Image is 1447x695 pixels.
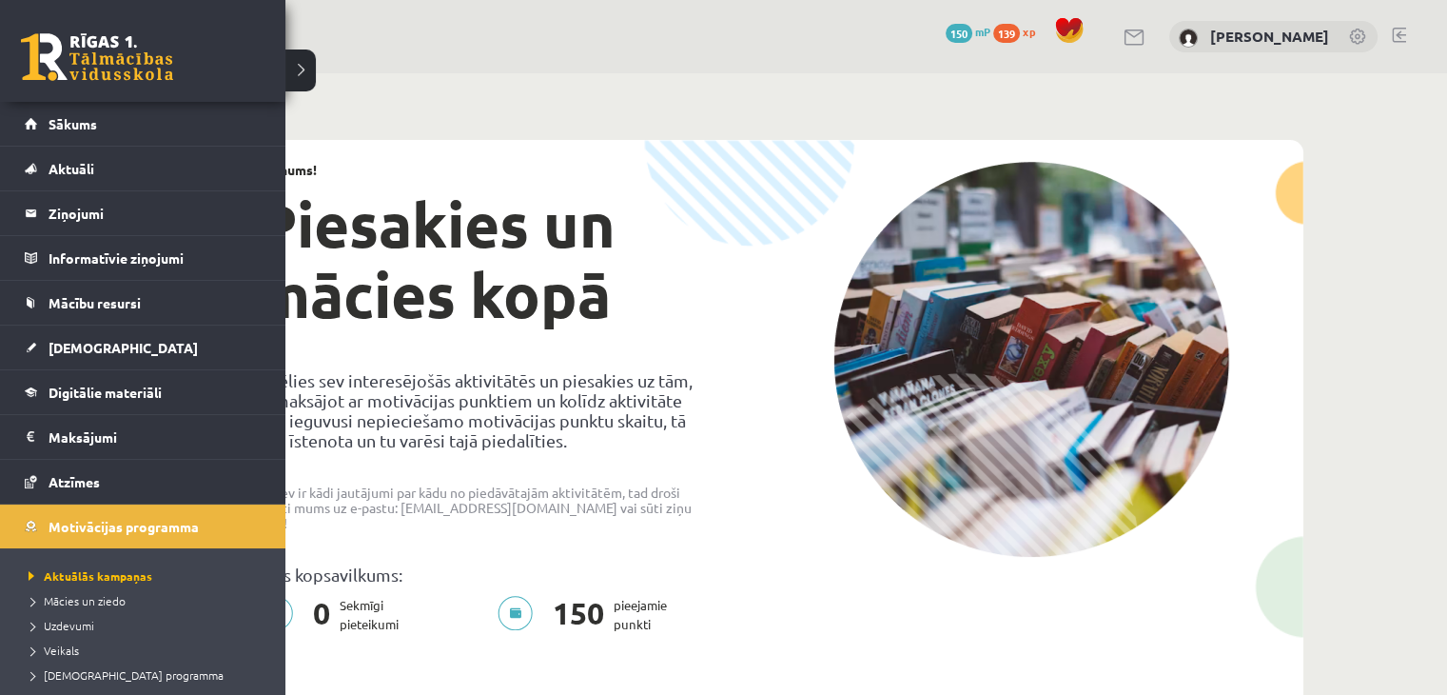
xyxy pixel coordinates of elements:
legend: Informatīvie ziņojumi [49,236,262,280]
a: Aktuāli [25,147,262,190]
img: Elizabete Melngalve [1179,29,1198,48]
span: 150 [946,24,972,43]
span: Atzīmes [49,473,100,490]
a: Maksājumi [25,415,262,459]
legend: Ziņojumi [49,191,262,235]
a: Veikals [24,642,266,659]
a: Sākums [25,102,262,146]
p: Sekmīgi pieteikumi [258,596,410,634]
p: Izvēlies sev interesējošās aktivitātēs un piesakies uz tām, samaksājot ar motivācijas punktiem un... [258,370,709,450]
img: campaign-image-1c4f3b39ab1f89d1fca25a8facaab35ebc8e40cf20aedba61fd73fb4233361ac.png [833,162,1229,557]
span: Aktuāli [49,160,94,177]
span: 150 [543,596,614,634]
p: pieejamie punkti [498,596,678,634]
span: [DEMOGRAPHIC_DATA] programma [24,667,224,683]
span: Veikals [24,643,79,658]
a: Ziņojumi [25,191,262,235]
a: [DEMOGRAPHIC_DATA] programma [24,666,266,684]
span: Sākums [49,115,97,132]
span: 0 [303,596,340,634]
a: [PERSON_NAME] [1210,27,1329,46]
a: Motivācijas programma [25,505,262,548]
span: 139 [993,24,1020,43]
h1: Piesakies un mācies kopā [258,189,709,330]
a: Digitālie materiāli [25,370,262,414]
a: 150 mP [946,24,990,39]
a: 139 xp [993,24,1045,39]
span: xp [1023,24,1035,39]
a: Uzdevumi [24,617,266,634]
span: Aktuālās kampaņas [24,568,152,584]
a: [DEMOGRAPHIC_DATA] [25,326,262,369]
a: Aktuālās kampaņas [24,567,266,585]
a: Mācies un ziedo [24,592,266,609]
span: [DEMOGRAPHIC_DATA] [49,339,198,356]
legend: Maksājumi [49,415,262,459]
span: Mācību resursi [49,294,141,311]
a: Atzīmes [25,460,262,504]
a: Rīgas 1. Tālmācības vidusskola [21,33,173,81]
span: Motivācijas programma [49,518,199,535]
a: Mācību resursi [25,281,262,325]
p: Tavs kopsavilkums: [258,565,709,585]
p: Ja Tev ir kādi jautājumi par kādu no piedāvātajām aktivitātēm, tad droši raksti mums uz e-pastu: ... [258,485,709,530]
span: Mācies un ziedo [24,593,126,608]
strong: Jaunums! [258,161,317,178]
span: Uzdevumi [24,618,94,633]
span: mP [975,24,990,39]
span: Digitālie materiāli [49,384,162,401]
a: Informatīvie ziņojumi [25,236,262,280]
